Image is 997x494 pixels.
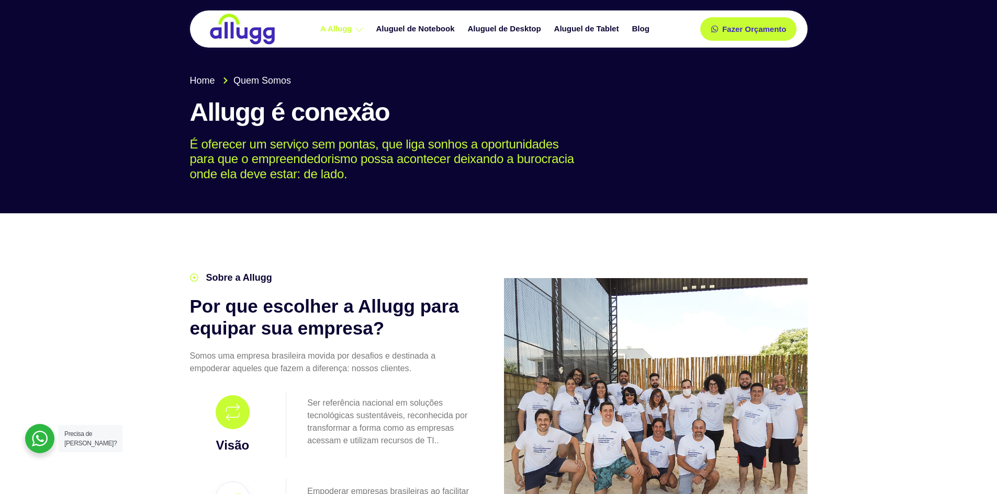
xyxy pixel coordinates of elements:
[190,350,473,375] p: Somos uma empresa brasileira movida por desafios e destinada a empoderar aqueles que fazem a dife...
[190,295,473,339] h2: Por que escolher a Allugg para equipar sua empresa?
[208,13,276,45] img: locação de TI é Allugg
[700,17,797,41] a: Fazer Orçamento
[371,20,463,38] a: Aluguel de Notebook
[190,74,215,88] span: Home
[64,430,117,447] span: Precisa de [PERSON_NAME]?
[549,20,627,38] a: Aluguel de Tablet
[190,98,808,127] h1: Allugg é conexão
[204,271,272,285] span: Sobre a Allugg
[722,25,787,33] span: Fazer Orçamento
[436,436,439,445] span: .
[231,74,291,88] span: Quem Somos
[307,398,467,445] span: Ser referência nacional em soluções tecnológicas sustentáveis, reconhecida por transformar a form...
[193,436,273,455] h3: Visão
[315,20,371,38] a: A Allugg
[190,137,792,182] p: É oferecer um serviço sem pontas, que liga sonhos a oportunidades para que o empreendedorismo pos...
[463,20,549,38] a: Aluguel de Desktop
[626,20,657,38] a: Blog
